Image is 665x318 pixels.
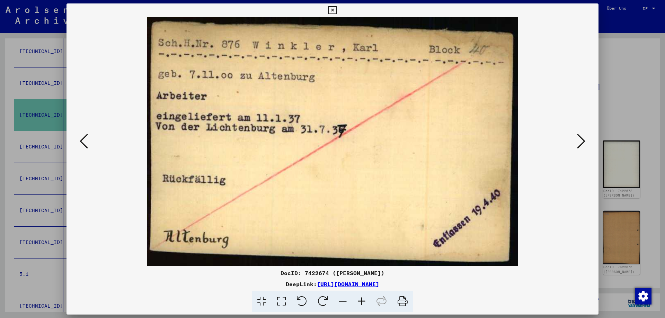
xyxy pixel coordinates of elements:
[317,281,379,288] a: [URL][DOMAIN_NAME]
[635,288,651,305] img: Zustimmung ändern
[66,269,598,277] div: DocID: 7422674 ([PERSON_NAME])
[66,280,598,288] div: DeepLink:
[90,17,575,266] img: 001.jpg
[635,288,651,304] div: Zustimmung ändern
